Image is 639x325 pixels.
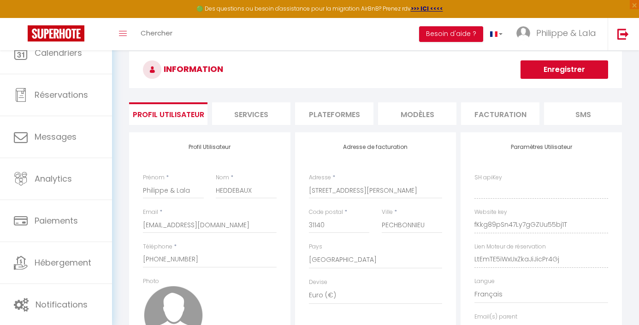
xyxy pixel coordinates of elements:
[309,242,322,251] label: Pays
[143,144,277,150] h4: Profil Utilisateur
[521,60,608,79] button: Enregistrer
[544,102,622,125] li: SMS
[309,278,327,287] label: Devise
[35,131,77,142] span: Messages
[419,26,483,42] button: Besoin d'aide ?
[474,242,546,251] label: Lien Moteur de réservation
[474,144,608,150] h4: Paramètres Utilisateur
[309,173,331,182] label: Adresse
[461,102,539,125] li: Facturation
[35,47,82,59] span: Calendriers
[35,89,88,100] span: Réservations
[378,102,456,125] li: MODÈLES
[35,257,91,268] span: Hébergement
[295,102,373,125] li: Plateformes
[382,208,393,217] label: Ville
[143,277,159,286] label: Photo
[35,299,88,310] span: Notifications
[143,173,165,182] label: Prénom
[617,28,629,40] img: logout
[134,18,179,50] a: Chercher
[474,208,507,217] label: Website key
[129,51,622,88] h3: INFORMATION
[141,28,172,38] span: Chercher
[35,173,72,184] span: Analytics
[536,27,596,39] span: Philippe & Lala
[216,173,229,182] label: Nom
[474,313,517,321] label: Email(s) parent
[143,208,158,217] label: Email
[509,18,608,50] a: ... Philippe & Lala
[474,173,502,182] label: SH apiKey
[212,102,290,125] li: Services
[516,26,530,40] img: ...
[129,102,207,125] li: Profil Utilisateur
[309,208,343,217] label: Code postal
[28,25,84,41] img: Super Booking
[35,215,78,226] span: Paiements
[474,277,495,286] label: Langue
[309,144,443,150] h4: Adresse de facturation
[411,5,443,12] a: >>> ICI <<<<
[143,242,172,251] label: Téléphone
